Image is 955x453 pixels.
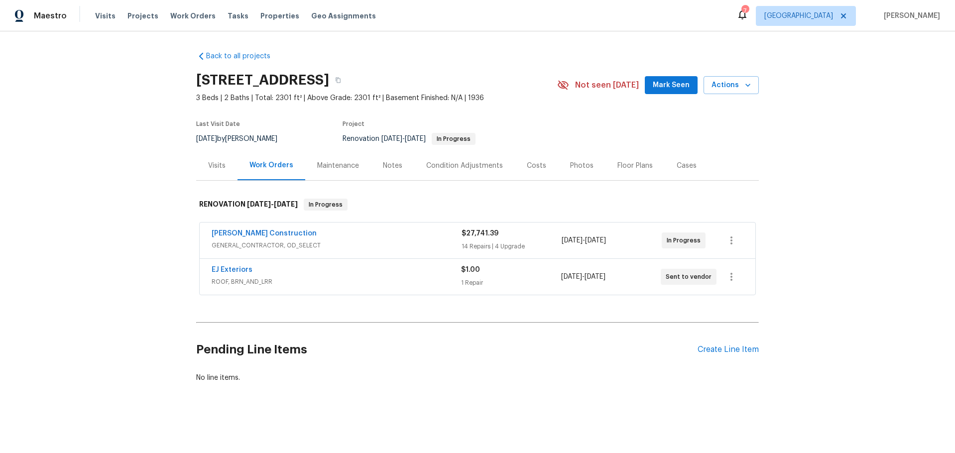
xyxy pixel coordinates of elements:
span: - [247,201,298,208]
h6: RENOVATION [199,199,298,211]
span: In Progress [305,200,347,210]
span: In Progress [433,136,475,142]
div: Costs [527,161,546,171]
span: [DATE] [196,135,217,142]
div: Maintenance [317,161,359,171]
span: [PERSON_NAME] [880,11,940,21]
span: - [381,135,426,142]
span: Project [343,121,364,127]
div: Notes [383,161,402,171]
span: GENERAL_CONTRACTOR, OD_SELECT [212,240,462,250]
span: Visits [95,11,116,21]
button: Mark Seen [645,76,698,95]
span: [DATE] [561,273,582,280]
div: Visits [208,161,226,171]
span: Actions [712,79,751,92]
span: [DATE] [585,237,606,244]
div: Work Orders [249,160,293,170]
span: Geo Assignments [311,11,376,21]
span: Not seen [DATE] [575,80,639,90]
button: Actions [704,76,759,95]
span: Tasks [228,12,248,19]
span: Mark Seen [653,79,690,92]
div: No line items. [196,373,759,383]
div: RENOVATION [DATE]-[DATE]In Progress [196,189,759,221]
span: [DATE] [585,273,605,280]
span: Sent to vendor [666,272,716,282]
span: $27,741.39 [462,230,498,237]
h2: Pending Line Items [196,327,698,373]
span: [DATE] [405,135,426,142]
span: Renovation [343,135,476,142]
span: ROOF, BRN_AND_LRR [212,277,461,287]
div: Cases [677,161,697,171]
div: Create Line Item [698,345,759,354]
div: 7 [741,6,748,16]
div: Photos [570,161,594,171]
span: [DATE] [274,201,298,208]
span: [GEOGRAPHIC_DATA] [764,11,833,21]
a: EJ Exteriors [212,266,252,273]
a: Back to all projects [196,51,292,61]
span: [DATE] [381,135,402,142]
div: Floor Plans [617,161,653,171]
div: 14 Repairs | 4 Upgrade [462,241,562,251]
span: Maestro [34,11,67,21]
span: 3 Beds | 2 Baths | Total: 2301 ft² | Above Grade: 2301 ft² | Basement Finished: N/A | 1936 [196,93,557,103]
span: [DATE] [247,201,271,208]
div: Condition Adjustments [426,161,503,171]
span: Properties [260,11,299,21]
span: [DATE] [562,237,583,244]
span: Projects [127,11,158,21]
h2: [STREET_ADDRESS] [196,75,329,85]
button: Copy Address [329,71,347,89]
span: Last Visit Date [196,121,240,127]
span: $1.00 [461,266,480,273]
span: - [562,235,606,245]
span: Work Orders [170,11,216,21]
div: 1 Repair [461,278,561,288]
a: [PERSON_NAME] Construction [212,230,317,237]
span: In Progress [667,235,705,245]
div: by [PERSON_NAME] [196,133,289,145]
span: - [561,272,605,282]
